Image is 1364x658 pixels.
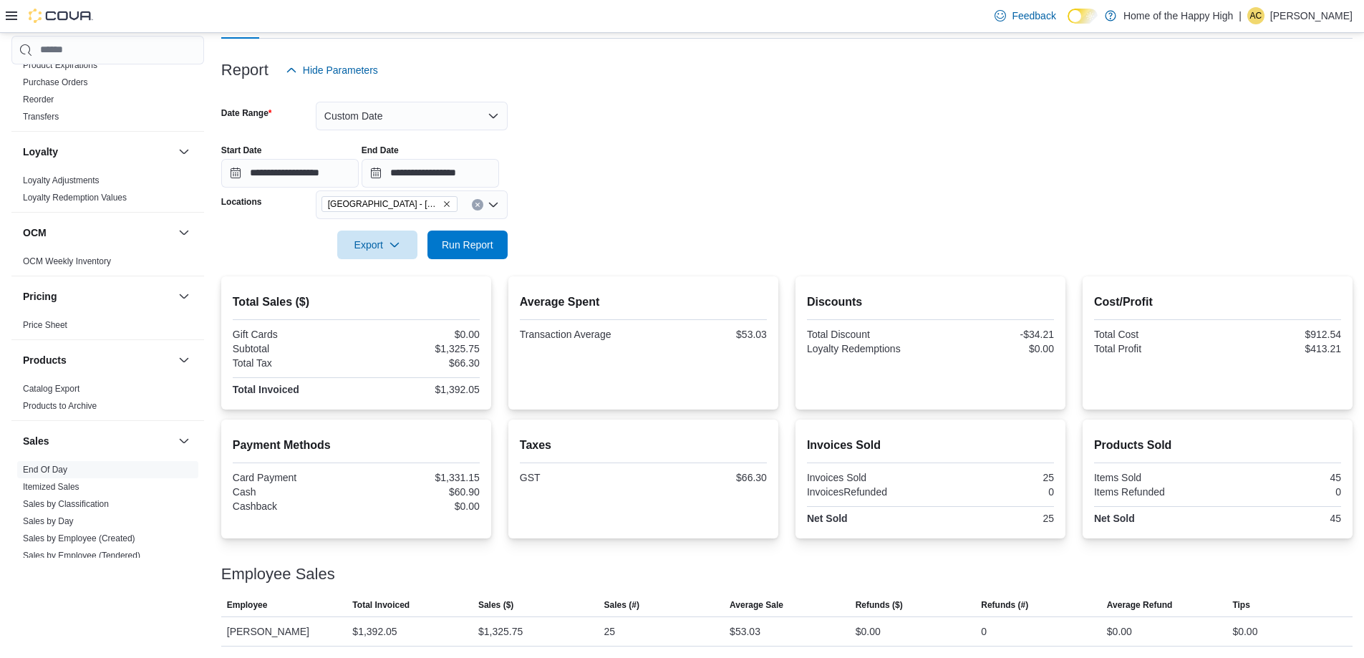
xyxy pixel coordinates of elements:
h2: Discounts [807,294,1054,311]
div: 45 [1220,513,1341,524]
a: Sales by Employee (Created) [23,533,135,543]
span: Sales ($) [478,599,513,611]
div: 25 [933,513,1054,524]
input: Press the down key to open a popover containing a calendar. [362,159,499,188]
h2: Total Sales ($) [233,294,480,311]
a: Loyalty Redemption Values [23,193,127,203]
span: Total Invoiced [352,599,410,611]
strong: Net Sold [807,513,848,524]
span: Sales by Day [23,516,74,527]
div: $1,331.15 [359,472,480,483]
h3: Sales [23,434,49,448]
div: $1,392.05 [359,384,480,395]
div: Transaction Average [520,329,641,340]
div: Subtotal [233,343,354,354]
div: Cash [233,486,354,498]
a: Reorder [23,95,54,105]
span: Run Report [442,238,493,252]
div: Items Sold [1094,472,1215,483]
span: Hide Parameters [303,63,378,77]
label: End Date [362,145,399,156]
h3: OCM [23,226,47,240]
span: Products to Archive [23,400,97,412]
h2: Payment Methods [233,437,480,454]
div: $1,325.75 [478,623,523,640]
button: Sales [23,434,173,448]
div: 0 [933,486,1054,498]
span: Refunds ($) [856,599,903,611]
span: End Of Day [23,464,67,475]
div: Pricing [11,316,204,339]
button: Hide Parameters [280,56,384,84]
a: Transfers [23,112,59,122]
span: Loyalty Redemption Values [23,192,127,203]
img: Cova [29,9,93,23]
p: [PERSON_NAME] [1270,7,1353,24]
h3: Loyalty [23,145,58,159]
div: 25 [933,472,1054,483]
div: Total Discount [807,329,928,340]
div: Gift Cards [233,329,354,340]
input: Press the down key to open a popover containing a calendar. [221,159,359,188]
h2: Taxes [520,437,767,454]
span: Average Refund [1107,599,1173,611]
span: AC [1250,7,1262,24]
span: Reorder [23,94,54,105]
div: Total Cost [1094,329,1215,340]
h3: Report [221,62,269,79]
div: Items Refunded [1094,486,1215,498]
div: $0.00 [856,623,881,640]
a: End Of Day [23,465,67,475]
div: $1,392.05 [352,623,397,640]
div: Loyalty Redemptions [807,343,928,354]
div: $0.00 [359,500,480,512]
span: OCM Weekly Inventory [23,256,111,267]
a: Purchase Orders [23,77,88,87]
a: Products to Archive [23,401,97,411]
h2: Cost/Profit [1094,294,1341,311]
div: 0 [1220,486,1341,498]
h2: Invoices Sold [807,437,1054,454]
div: Total Profit [1094,343,1215,354]
a: OCM Weekly Inventory [23,256,111,266]
span: Tips [1232,599,1249,611]
div: [PERSON_NAME] [221,617,347,646]
p: Home of the Happy High [1123,7,1233,24]
a: Itemized Sales [23,482,79,492]
div: $1,325.75 [359,343,480,354]
div: $0.00 [1232,623,1257,640]
strong: Net Sold [1094,513,1135,524]
label: Date Range [221,107,272,119]
button: Loyalty [23,145,173,159]
h3: Products [23,353,67,367]
button: Pricing [175,288,193,305]
a: Sales by Employee (Tendered) [23,551,140,561]
span: Sales (#) [604,599,639,611]
div: $0.00 [1107,623,1132,640]
div: $53.03 [730,623,760,640]
button: Products [23,353,173,367]
div: Loyalty [11,172,204,212]
span: Average Sale [730,599,783,611]
strong: Total Invoiced [233,384,299,395]
a: Feedback [989,1,1061,30]
span: [GEOGRAPHIC_DATA] - [GEOGRAPHIC_DATA] - Fire & Flower [328,197,440,211]
div: Allan Cawthorne [1247,7,1264,24]
button: Run Report [427,231,508,259]
div: 0 [981,623,987,640]
span: Employee [227,599,268,611]
button: Remove Sherwood Park - Wye Road - Fire & Flower from selection in this group [442,200,451,208]
div: $0.00 [359,329,480,340]
span: Purchase Orders [23,77,88,88]
button: OCM [23,226,173,240]
div: Total Tax [233,357,354,369]
span: Sales by Classification [23,498,109,510]
div: Card Payment [233,472,354,483]
div: $0.00 [933,343,1054,354]
div: $66.30 [646,472,767,483]
span: Product Expirations [23,59,97,71]
label: Start Date [221,145,262,156]
span: Export [346,231,409,259]
span: Itemized Sales [23,481,79,493]
button: OCM [175,224,193,241]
